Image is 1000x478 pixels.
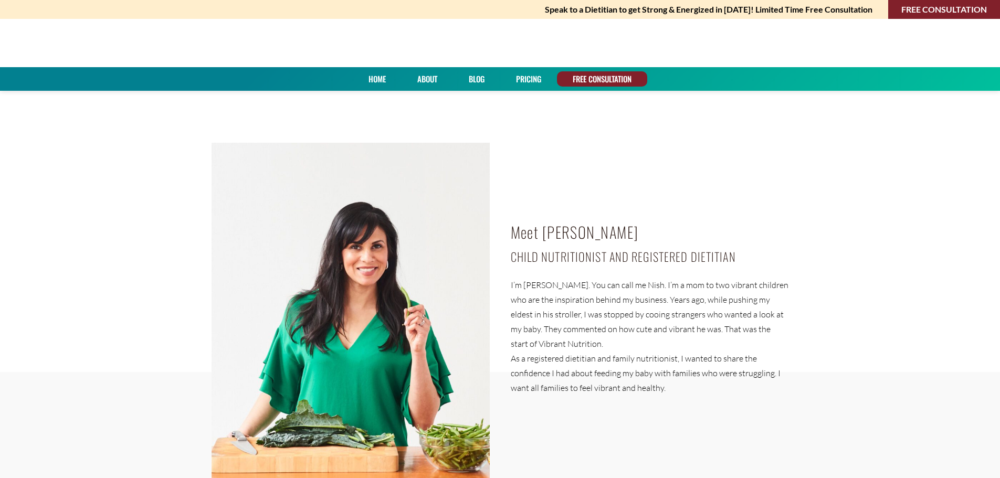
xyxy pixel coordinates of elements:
[511,219,789,246] h2: Meet [PERSON_NAME]
[414,71,441,87] a: About
[512,71,545,87] a: PRICING
[569,71,635,87] a: FREE CONSULTATION
[365,71,390,87] a: Home
[511,278,789,351] p: I’m [PERSON_NAME]. You can call me Nish. I’m a mom to two vibrant children who are the inspiratio...
[545,2,872,17] strong: Speak to a Dietitian to get Strong & Energized in [DATE]! Limited Time Free Consultation
[511,351,789,395] p: As a registered dietitian and family nutritionist, I wanted to share the confidence I had about f...
[465,71,488,87] a: Blog
[511,246,789,267] h4: Child Nutritionist and Registered Dietitian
